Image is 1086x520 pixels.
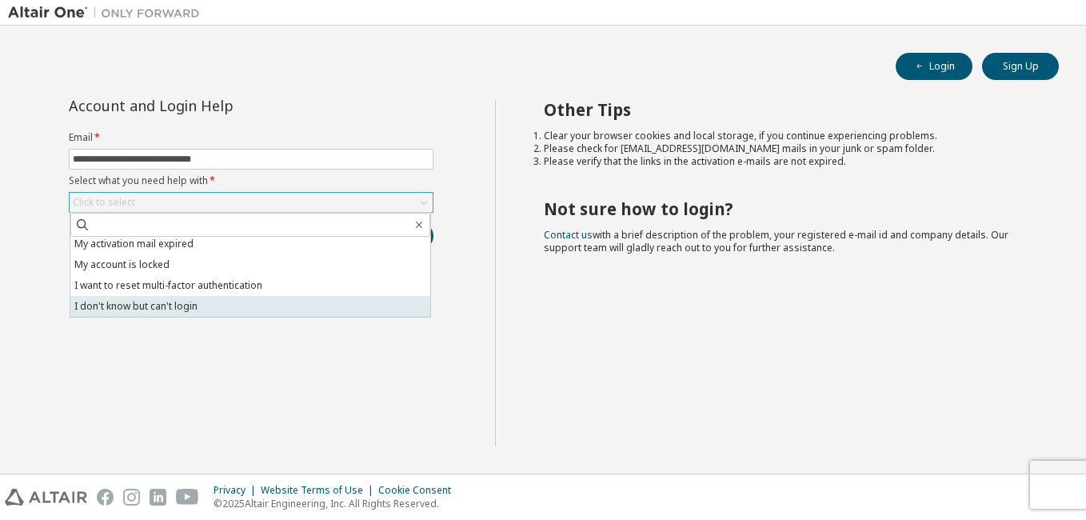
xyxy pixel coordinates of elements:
[982,53,1059,80] button: Sign Up
[176,489,199,506] img: youtube.svg
[150,489,166,506] img: linkedin.svg
[70,234,430,254] li: My activation mail expired
[214,497,461,510] p: © 2025 Altair Engineering, Inc. All Rights Reserved.
[123,489,140,506] img: instagram.svg
[69,99,361,112] div: Account and Login Help
[97,489,114,506] img: facebook.svg
[896,53,972,80] button: Login
[544,228,1008,254] span: with a brief description of the problem, your registered e-mail id and company details. Our suppo...
[8,5,208,21] img: Altair One
[544,142,1031,155] li: Please check for [EMAIL_ADDRESS][DOMAIN_NAME] mails in your junk or spam folder.
[544,130,1031,142] li: Clear your browser cookies and local storage, if you continue experiencing problems.
[70,193,433,212] div: Click to select
[5,489,87,506] img: altair_logo.svg
[214,484,261,497] div: Privacy
[69,131,433,144] label: Email
[69,174,433,187] label: Select what you need help with
[261,484,378,497] div: Website Terms of Use
[544,198,1031,219] h2: Not sure how to login?
[378,484,461,497] div: Cookie Consent
[544,228,593,242] a: Contact us
[73,196,135,209] div: Click to select
[544,99,1031,120] h2: Other Tips
[544,155,1031,168] li: Please verify that the links in the activation e-mails are not expired.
